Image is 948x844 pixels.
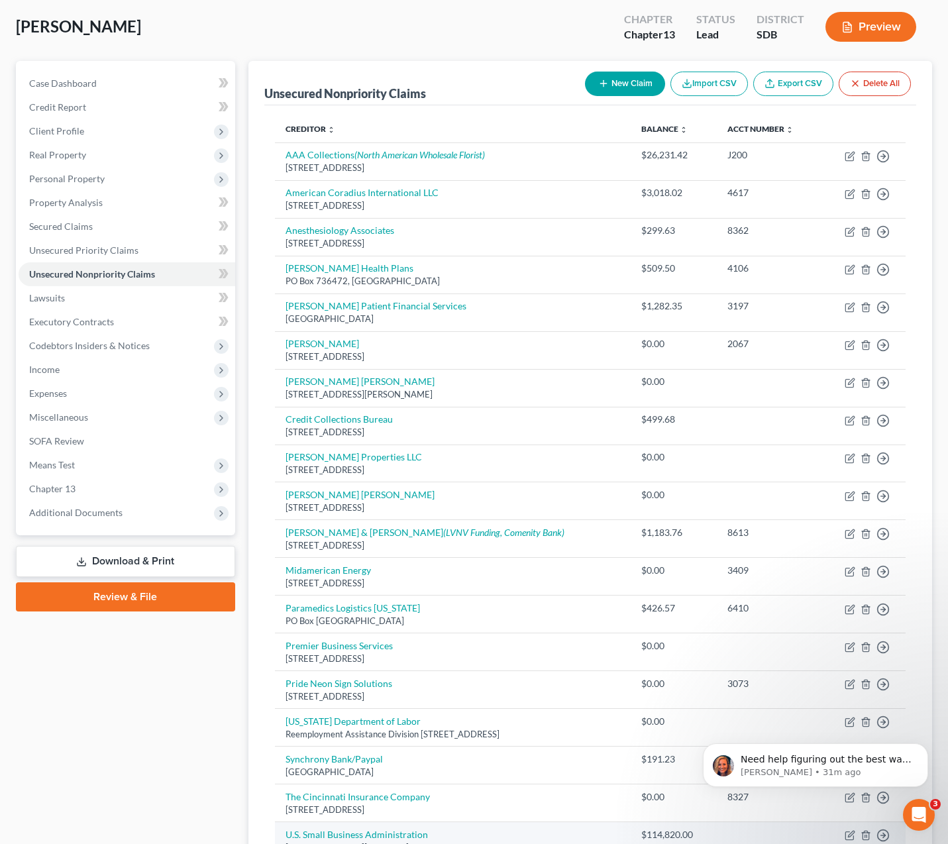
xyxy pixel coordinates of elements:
[19,262,235,286] a: Unsecured Nonpriority Claims
[286,653,620,665] div: [STREET_ADDRESS]
[19,191,235,215] a: Property Analysis
[327,126,335,134] i: unfold_more
[727,602,810,615] div: 6410
[29,268,155,280] span: Unsecured Nonpriority Claims
[286,753,383,765] a: Synchrony Bank/Paypal
[696,27,735,42] div: Lead
[641,639,706,653] div: $0.00
[753,72,833,96] a: Export CSV
[641,375,706,388] div: $0.00
[16,17,141,36] span: [PERSON_NAME]
[286,338,359,349] a: [PERSON_NAME]
[641,602,706,615] div: $426.57
[286,728,620,741] div: Reemployment Assistance Division [STREET_ADDRESS]
[624,27,675,42] div: Chapter
[19,238,235,262] a: Unsecured Priority Claims
[286,577,620,590] div: [STREET_ADDRESS]
[670,72,748,96] button: Import CSV
[786,126,794,134] i: unfold_more
[29,340,150,351] span: Codebtors Insiders & Notices
[286,451,422,462] a: [PERSON_NAME] Properties LLC
[286,124,335,134] a: Creditor unfold_more
[286,388,620,401] div: [STREET_ADDRESS][PERSON_NAME]
[286,300,466,311] a: [PERSON_NAME] Patient Financial Services
[727,526,810,539] div: 8613
[286,615,620,627] div: PO Box [GEOGRAPHIC_DATA]
[286,426,620,439] div: [STREET_ADDRESS]
[286,464,620,476] div: [STREET_ADDRESS]
[29,388,67,399] span: Expenses
[727,186,810,199] div: 4617
[727,224,810,237] div: 8362
[641,186,706,199] div: $3,018.02
[286,539,620,552] div: [STREET_ADDRESS]
[19,72,235,95] a: Case Dashboard
[29,507,123,518] span: Additional Documents
[29,292,65,303] span: Lawsuits
[825,12,916,42] button: Preview
[286,237,620,250] div: [STREET_ADDRESS]
[727,337,810,350] div: 2067
[663,28,675,40] span: 13
[286,262,413,274] a: [PERSON_NAME] Health Plans
[641,677,706,690] div: $0.00
[286,162,620,174] div: [STREET_ADDRESS]
[727,677,810,690] div: 3073
[641,828,706,841] div: $114,820.00
[286,829,428,840] a: U.S. Small Business Administration
[641,337,706,350] div: $0.00
[641,790,706,804] div: $0.00
[757,12,804,27] div: District
[286,489,435,500] a: [PERSON_NAME] [PERSON_NAME]
[680,126,688,134] i: unfold_more
[286,501,620,514] div: [STREET_ADDRESS]
[641,224,706,237] div: $299.63
[286,527,564,538] a: [PERSON_NAME] & [PERSON_NAME](LVNV Funding, Comenity Bank)
[29,364,60,375] span: Income
[839,72,911,96] button: Delete All
[29,125,84,136] span: Client Profile
[286,149,485,160] a: AAA Collections(North American Wholesale Florist)
[19,310,235,334] a: Executory Contracts
[19,286,235,310] a: Lawsuits
[286,715,421,727] a: [US_STATE] Department of Labor
[29,316,114,327] span: Executory Contracts
[641,299,706,313] div: $1,282.35
[354,149,485,160] i: (North American Wholesale Florist)
[29,78,97,89] span: Case Dashboard
[624,12,675,27] div: Chapter
[641,148,706,162] div: $26,231.42
[16,582,235,611] a: Review & File
[286,225,394,236] a: Anesthesiology Associates
[641,124,688,134] a: Balance unfold_more
[29,459,75,470] span: Means Test
[29,149,86,160] span: Real Property
[286,376,435,387] a: [PERSON_NAME] [PERSON_NAME]
[286,564,371,576] a: Midamerican Energy
[903,799,935,831] iframe: Intercom live chat
[19,429,235,453] a: SOFA Review
[641,526,706,539] div: $1,183.76
[16,546,235,577] a: Download & Print
[286,413,393,425] a: Credit Collections Bureau
[29,244,138,256] span: Unsecured Priority Claims
[696,12,735,27] div: Status
[286,187,439,198] a: American Coradius International LLC
[29,197,103,208] span: Property Analysis
[286,350,620,363] div: [STREET_ADDRESS]
[29,101,86,113] span: Credit Report
[641,450,706,464] div: $0.00
[641,262,706,275] div: $509.50
[286,804,620,816] div: [STREET_ADDRESS]
[286,313,620,325] div: [GEOGRAPHIC_DATA]
[727,148,810,162] div: J200
[641,413,706,426] div: $499.68
[286,602,420,613] a: Paramedics Logistics [US_STATE]
[264,85,426,101] div: Unsecured Nonpriority Claims
[641,715,706,728] div: $0.00
[286,791,430,802] a: The Cincinnati Insurance Company
[683,715,948,808] iframe: Intercom notifications message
